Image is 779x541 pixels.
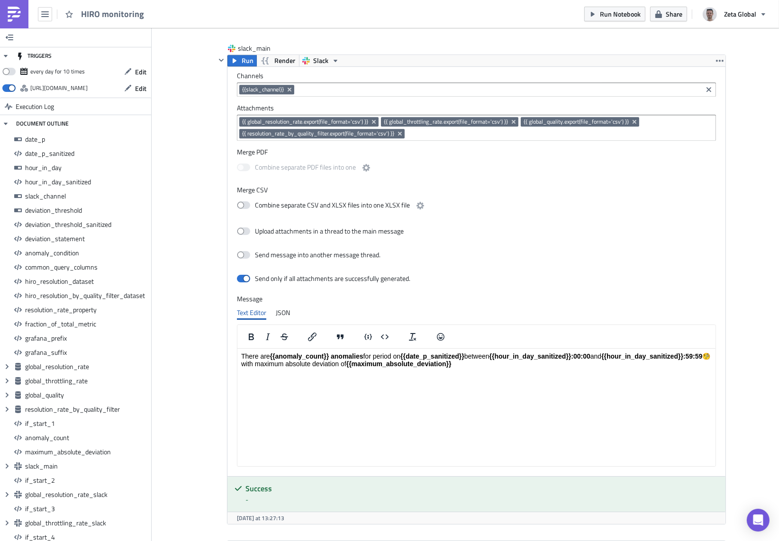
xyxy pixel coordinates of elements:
button: Share [650,7,687,21]
em: {{_anomaly.forecast}} [131,32,236,40]
span: slack_channel [25,192,149,200]
label: Combine separate PDF files into one [237,162,372,174]
span: slack_main [238,44,276,53]
span: anomaly_condition [25,249,149,257]
body: Rich Text Area. Press ALT-0 for help. [4,4,474,50]
button: Run [227,55,257,66]
strong: {{_anomaly.deviation}} [330,25,401,32]
button: Zeta Global [697,4,772,25]
button: Run Notebook [584,7,645,21]
strong: {{_anomaly.deviation}} [354,25,426,32]
label: Send message into another message thread. [237,251,381,259]
span: hiro_resolution_dataset [25,277,149,286]
span: [DATE] at 13:27:13 [237,514,284,523]
button: Edit [119,81,151,96]
div: https://pushmetrics.io/api/v1/report/MNoRQ9BlXk/webhook?token=ace0c473a9c740f9944c9aec198f754e [30,81,88,95]
button: Clear selected items [703,84,715,95]
em: {{_anomaly.actual_observation}} [4,32,99,40]
button: Remove Tag [631,117,639,126]
button: Remove Tag [370,117,379,126]
strong: {{_[DOMAIN_NAME]}} [160,25,228,32]
span: maximum_absolute_deviation [25,448,149,456]
span: global_resolution_rate [25,362,149,371]
span: Run [242,55,254,66]
p: {%- endfor -%} [4,43,474,50]
button: Bold [243,330,259,343]
strong: {{_anomaly.chunk}} [260,25,322,32]
strong: Resolution rate by quality filter anomalies (Fraction of Total metric): [4,14,217,22]
span: resolution_rate_property [25,306,149,314]
div: Open Intercom Messenger [747,509,770,532]
p: {%- for _anomaly in global_throttling_[DOMAIN_NAME] -%} 🕵️‍♀️ - deviation: ; observation: ; expec... [4,25,474,40]
a: Go to Grafana [95,32,137,40]
span: slack_main [25,462,149,470]
div: JSON [276,306,290,320]
span: global_quality [25,391,149,399]
p: {%- for _anomaly in resolution_rate_by_quality_[DOMAIN_NAME] -%} 🕵️‍♀️ Quality Filter: - deviatio... [4,25,474,40]
strong: {{_anomaly.deviation}} [261,25,332,32]
button: Emojis [433,330,449,343]
a: Go to Grafana [193,32,236,40]
button: Render [256,55,299,66]
span: Edit [135,67,146,77]
label: Merge PDF [237,148,716,156]
div: every day for 10 times [30,64,85,79]
span: grafana_suffix [25,348,149,357]
div: Send only if all attachments are successfully generated. [255,274,410,283]
em: {{_anomaly.forecast}} [33,32,137,40]
span: common_query_columns [25,263,149,271]
span: Edit [135,83,146,93]
span: grafana_prefix [25,334,149,343]
strong: {{_anomaly.deviation}} [290,25,362,32]
strong: {{_[DOMAIN_NAME]}} [189,25,258,32]
button: Slack [299,55,343,66]
button: Insert code line [360,330,376,343]
strong: Global resolution rate anomalies (default means All): [4,14,170,22]
span: hiro_resolution_by_quality_filter_dataset [25,291,149,300]
span: if_start_1 [25,419,149,428]
label: Channels [237,72,716,80]
span: {{ global_quality.export(file_format='csv') }} [524,118,629,126]
iframe: Rich Text Area [237,349,716,466]
div: DOCUMENT OUTLINE [16,115,69,132]
button: Strikethrough [276,330,292,343]
div: TRIGGERS [16,47,52,64]
button: Remove Tag [396,129,405,138]
button: Insert/edit link [304,330,320,343]
label: Upload attachments in a thread to the main message [237,227,404,235]
button: Combine separate PDF files into one [361,162,372,173]
span: hour_in_day [25,163,149,172]
button: Combine separate CSV and XLSX files into one XLSX file [415,200,426,211]
p: ➖➖➖➖➖➖➖➖➖➖➖ [4,4,474,11]
strong: Global throttling rate anomalies (Fraction of Total metric): [4,14,185,22]
img: PushMetrics [7,7,22,22]
span: HIRO monitoring [81,9,145,19]
span: anomaly_count [25,433,149,442]
span: Render [274,55,295,66]
span: {{ global_throttling_rate.export(file_format='csv') }} [384,118,508,126]
span: Zeta Global [724,9,756,19]
span: Execution Log [16,98,54,115]
span: {{ global_resolution_rate.export(file_format='csv') }} [242,118,368,126]
span: global_throttling_rate [25,377,149,385]
button: Insert code block [377,330,393,343]
span: resolution_rate_by_quality_filter [25,405,149,414]
button: Edit [119,64,151,79]
h5: Success [245,485,718,492]
strong: Global quality anomalies (Fraction of Resolved metric): [4,14,178,22]
span: date_p [25,135,149,144]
